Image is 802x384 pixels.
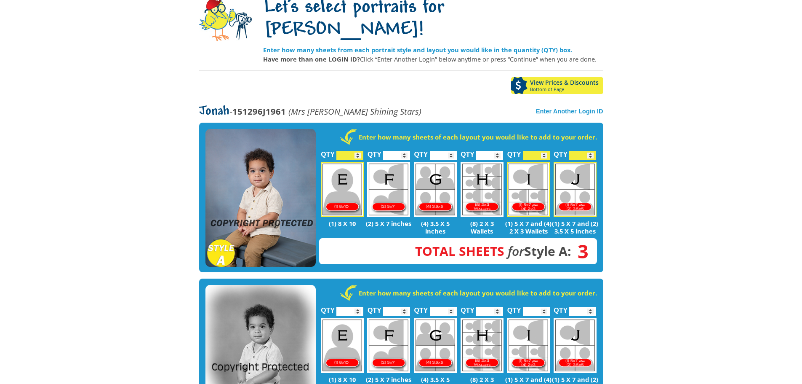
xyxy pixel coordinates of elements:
[511,77,603,94] a: View Prices & DiscountsBottom of Page
[536,108,603,115] a: Enter Another Login ID
[554,162,597,217] img: J
[415,242,571,260] strong: Style A:
[415,242,504,260] span: Total Sheets
[508,242,524,260] em: for
[319,376,366,383] p: (1) 8 X 10
[359,133,597,141] strong: Enter how many sheets of each layout you would like to add to your order.
[571,247,589,256] span: 3
[554,318,597,373] img: J
[321,162,364,217] img: E
[554,298,568,318] label: QTY
[412,220,459,235] p: (4) 3.5 X 5 inches
[461,142,474,162] label: QTY
[263,54,603,64] p: Click “Enter Another Login” below anytime or press “Continue” when you are done.
[414,142,428,162] label: QTY
[458,220,505,235] p: (8) 2 X 3 Wallets
[530,87,603,92] span: Bottom of Page
[263,55,360,63] strong: Have more than one LOGIN ID?
[507,142,521,162] label: QTY
[199,107,421,116] p: -
[554,142,568,162] label: QTY
[263,46,572,54] strong: Enter how many sheets from each portrait style and layout you would like in the quantity (QTY) box.
[414,162,457,217] img: G
[199,105,229,118] span: Jonah
[232,105,286,117] strong: 151296J1961
[368,298,381,318] label: QTY
[505,220,552,235] p: (1) 5 X 7 and (4) 2 X 3 Wallets
[367,318,410,373] img: F
[368,142,381,162] label: QTY
[367,162,410,217] img: F
[414,318,457,373] img: G
[365,376,412,383] p: (2) 5 X 7 inches
[321,142,335,162] label: QTY
[461,162,504,217] img: H
[321,298,335,318] label: QTY
[414,298,428,318] label: QTY
[507,318,550,373] img: I
[507,298,521,318] label: QTY
[205,129,316,267] img: STYLE A
[552,220,599,235] p: (1) 5 X 7 and (2) 3.5 X 5 inches
[507,162,550,217] img: I
[365,220,412,227] p: (2) 5 X 7 inches
[461,318,504,373] img: H
[359,289,597,297] strong: Enter how many sheets of each layout you would like to add to your order.
[321,318,364,373] img: E
[461,298,474,318] label: QTY
[288,105,421,117] em: (Mrs [PERSON_NAME] Shining Stars)
[319,220,366,227] p: (1) 8 X 10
